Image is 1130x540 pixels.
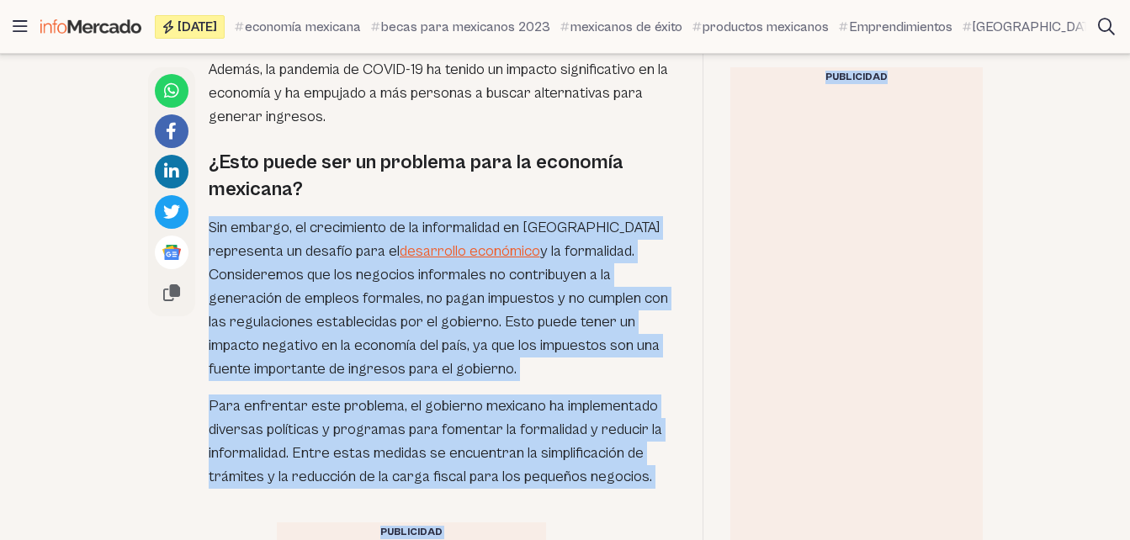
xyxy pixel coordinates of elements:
[703,17,829,37] span: productos mexicanos
[209,394,676,489] p: Para enfrentar este problema, el gobierno mexicano ha implementado diversas políticas y programas...
[849,17,952,37] span: Emprendimientos
[245,17,361,37] span: economía mexicana
[235,17,361,37] a: economía mexicana
[381,17,550,37] span: becas para mexicanos 2023
[692,17,829,37] a: productos mexicanos
[560,17,682,37] a: mexicanos de éxito
[209,149,676,203] h2: ¿Esto puede ser un problema para la economía mexicana?
[371,17,550,37] a: becas para mexicanos 2023
[178,20,217,34] span: [DATE]
[973,17,1100,37] span: [GEOGRAPHIC_DATA]
[570,17,682,37] span: mexicanos de éxito
[209,216,676,381] p: Sin embargo, el crecimiento de la informalidad en [GEOGRAPHIC_DATA] representa un desafío para el...
[963,17,1100,37] a: [GEOGRAPHIC_DATA]
[730,67,983,87] div: Publicidad
[162,242,182,262] img: Google News logo
[40,19,141,34] img: Infomercado México logo
[839,17,952,37] a: Emprendimientos
[400,242,540,260] a: desarrollo económico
